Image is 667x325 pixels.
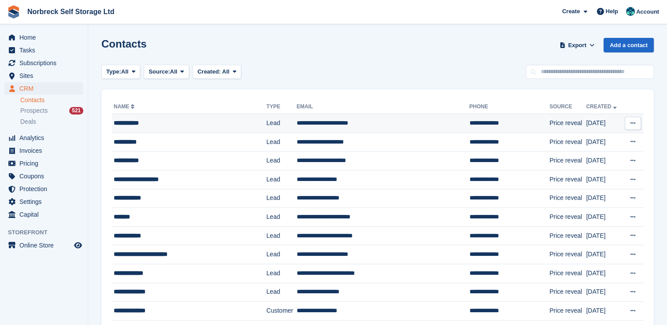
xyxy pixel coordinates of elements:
span: Online Store [19,239,72,251]
span: Help [606,7,618,16]
td: [DATE] [586,189,622,208]
a: Deals [20,117,83,126]
td: Price reveal [549,264,586,283]
a: menu [4,170,83,182]
td: Customer [266,302,296,321]
span: Source: [149,67,170,76]
td: Lead [266,283,296,302]
a: menu [4,44,83,56]
a: menu [4,31,83,44]
a: menu [4,183,83,195]
span: Create [562,7,580,16]
td: [DATE] [586,226,622,245]
td: Lead [266,114,296,133]
td: Price reveal [549,208,586,227]
td: Price reveal [549,170,586,189]
a: menu [4,196,83,208]
td: Lead [266,170,296,189]
td: [DATE] [586,114,622,133]
button: Created: All [193,65,241,79]
td: Lead [266,226,296,245]
a: Prospects 521 [20,106,83,115]
img: Sally King [626,7,635,16]
a: menu [4,82,83,95]
a: Created [586,103,618,110]
a: Contacts [20,96,83,104]
td: Price reveal [549,151,586,170]
span: Type: [106,67,121,76]
td: [DATE] [586,302,622,321]
td: Price reveal [549,302,586,321]
a: menu [4,208,83,221]
td: [DATE] [586,170,622,189]
span: Account [636,7,659,16]
td: Price reveal [549,114,586,133]
a: menu [4,239,83,251]
span: All [222,68,230,75]
span: All [170,67,178,76]
h1: Contacts [101,38,147,50]
th: Phone [469,100,549,114]
span: Coupons [19,170,72,182]
td: Lead [266,133,296,151]
span: CRM [19,82,72,95]
a: menu [4,57,83,69]
span: Export [568,41,586,50]
span: Created: [197,68,221,75]
a: menu [4,132,83,144]
span: Subscriptions [19,57,72,69]
button: Source: All [144,65,189,79]
span: Home [19,31,72,44]
a: Name [114,103,136,110]
th: Source [549,100,586,114]
span: Analytics [19,132,72,144]
td: Price reveal [549,133,586,151]
td: [DATE] [586,283,622,302]
td: Lead [266,189,296,208]
a: Add a contact [604,38,654,52]
a: Norbreck Self Storage Ltd [24,4,118,19]
th: Email [297,100,470,114]
td: Lead [266,264,296,283]
td: Lead [266,208,296,227]
span: Sites [19,70,72,82]
td: [DATE] [586,208,622,227]
td: [DATE] [586,151,622,170]
div: 521 [69,107,83,114]
a: Preview store [73,240,83,251]
button: Type: All [101,65,140,79]
a: menu [4,157,83,170]
img: stora-icon-8386f47178a22dfd0bd8f6a31ec36ba5ce8667c1dd55bd0f319d3a0aa187defe.svg [7,5,20,18]
td: Lead [266,245,296,264]
button: Export [558,38,596,52]
th: Type [266,100,296,114]
span: Settings [19,196,72,208]
span: Tasks [19,44,72,56]
a: menu [4,144,83,157]
td: Price reveal [549,189,586,208]
td: Price reveal [549,245,586,264]
span: All [121,67,129,76]
td: [DATE] [586,264,622,283]
span: Storefront [8,228,88,237]
td: [DATE] [586,245,622,264]
td: Price reveal [549,226,586,245]
span: Pricing [19,157,72,170]
span: Prospects [20,107,48,115]
a: menu [4,70,83,82]
span: Protection [19,183,72,195]
span: Capital [19,208,72,221]
span: Invoices [19,144,72,157]
td: Price reveal [549,283,586,302]
span: Deals [20,118,36,126]
td: [DATE] [586,133,622,151]
td: Lead [266,151,296,170]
